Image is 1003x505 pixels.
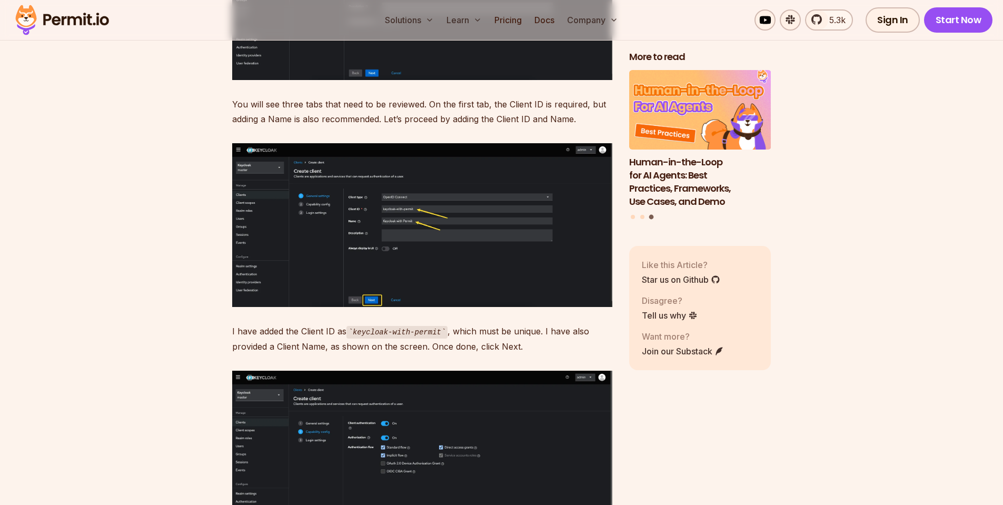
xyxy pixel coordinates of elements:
[346,326,448,339] code: keycloak-with-permit
[649,215,654,220] button: Go to slide 3
[642,345,724,358] a: Join our Substack
[642,309,698,322] a: Tell us why
[642,273,720,286] a: Star us on Github
[232,143,612,307] img: image.png
[640,215,644,219] button: Go to slide 2
[629,51,771,64] h2: More to read
[631,215,635,219] button: Go to slide 1
[866,7,920,33] a: Sign In
[563,9,622,31] button: Company
[642,294,698,307] p: Disagree?
[642,259,720,271] p: Like this Article?
[629,70,771,209] a: Human-in-the-Loop for AI Agents: Best Practices, Frameworks, Use Cases, and DemoHuman-in-the-Loop...
[629,156,771,208] h3: Human-in-the-Loop for AI Agents: Best Practices, Frameworks, Use Cases, and Demo
[924,7,993,33] a: Start Now
[381,9,438,31] button: Solutions
[232,324,612,354] p: I have added the Client ID as , which must be unique. I have also provided a Client Name, as show...
[823,14,846,26] span: 5.3k
[629,70,771,150] img: Human-in-the-Loop for AI Agents: Best Practices, Frameworks, Use Cases, and Demo
[490,9,526,31] a: Pricing
[805,9,853,31] a: 5.3k
[629,70,771,221] div: Posts
[629,70,771,209] li: 3 of 3
[442,9,486,31] button: Learn
[11,2,114,38] img: Permit logo
[232,97,612,126] p: You will see three tabs that need to be reviewed. On the first tab, the Client ID is required, bu...
[642,330,724,343] p: Want more?
[530,9,559,31] a: Docs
